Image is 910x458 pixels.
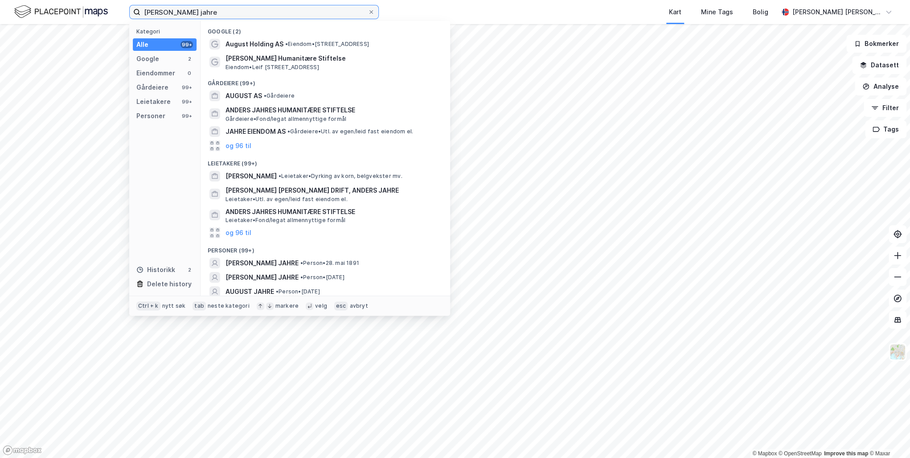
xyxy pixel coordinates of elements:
span: • [276,288,279,295]
span: JAHRE EIENDOM AS [225,126,286,137]
img: Z [889,343,906,360]
button: Tags [865,120,906,138]
span: [PERSON_NAME] Humanitære Stiftelse [225,53,439,64]
span: • [285,41,288,47]
img: logo.f888ab2527a4732fd821a326f86c7f29.svg [14,4,108,20]
input: Søk på adresse, matrikkel, gårdeiere, leietakere eller personer [140,5,368,19]
div: Personer [136,111,165,121]
div: Kart [669,7,681,17]
div: Ctrl + k [136,301,160,310]
span: Leietaker • Fond/legat allmennyttige formål [225,217,345,224]
div: Kontrollprogram for chat [865,415,910,458]
div: velg [315,302,327,309]
span: Person • [DATE] [300,274,344,281]
span: ANDERS JAHRES HUMANITÆRE STIFTELSE [225,105,439,116]
span: Leietaker • Dyrking av korn, belgvekster mv. [279,173,402,180]
div: Google (2) [201,21,450,37]
span: AUGUST AS [225,91,262,101]
button: og 96 til [225,227,251,238]
a: Mapbox homepage [3,445,42,455]
div: Delete history [147,279,192,289]
a: Improve this map [824,450,868,457]
span: Leietaker • Utl. av egen/leid fast eiendom el. [225,196,348,203]
button: Filter [864,99,906,117]
a: OpenStreetMap [779,450,822,457]
div: 0 [186,70,193,77]
span: August Holding AS [225,39,283,50]
span: AUGUST JAHRE [225,286,274,297]
div: Gårdeiere (99+) [201,73,450,89]
div: [PERSON_NAME] [PERSON_NAME] [792,7,881,17]
span: [PERSON_NAME] [225,171,277,182]
div: Personer (99+) [201,240,450,256]
span: ANDERS JAHRES HUMANITÆRE STIFTELSE [225,206,439,217]
div: avbryt [349,302,368,309]
span: Eiendom • [STREET_ADDRESS] [285,41,369,48]
div: 99+ [180,84,193,91]
div: 2 [186,266,193,273]
div: nytt søk [162,302,186,309]
span: • [287,128,290,135]
span: [PERSON_NAME] [PERSON_NAME] DRIFT, ANDERS JAHRE [225,185,439,196]
span: • [279,173,281,179]
div: Google [136,54,159,64]
span: • [300,260,303,266]
div: neste kategori [208,302,250,309]
div: Leietakere [136,96,171,107]
iframe: Chat Widget [865,415,910,458]
div: Gårdeiere [136,82,168,93]
div: Leietakere (99+) [201,153,450,169]
div: tab [193,301,206,310]
div: 2 [186,55,193,62]
span: Person • [DATE] [276,288,320,295]
div: 99+ [180,98,193,105]
button: og 96 til [225,140,251,151]
div: Bolig [753,7,768,17]
div: Eiendommer [136,68,175,78]
div: Historikk [136,264,175,275]
span: Gårdeiere • Utl. av egen/leid fast eiendom el. [287,128,413,135]
div: 99+ [180,112,193,120]
span: • [300,274,303,281]
span: Person • 28. mai 1891 [300,260,359,267]
div: Alle [136,39,148,50]
span: [PERSON_NAME] JAHRE [225,272,299,283]
button: Datasett [852,56,906,74]
span: Gårdeiere [264,92,295,99]
button: Bokmerker [846,35,906,53]
span: Eiendom • Leif [STREET_ADDRESS] [225,64,319,71]
div: markere [275,302,299,309]
div: esc [334,301,348,310]
button: Analyse [855,78,906,95]
span: • [264,92,266,99]
div: 99+ [180,41,193,48]
div: Kategori [136,28,197,35]
a: Mapbox [752,450,777,457]
span: [PERSON_NAME] JAHRE [225,258,299,268]
div: Mine Tags [701,7,733,17]
span: Gårdeiere • Fond/legat allmennyttige formål [225,116,346,123]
